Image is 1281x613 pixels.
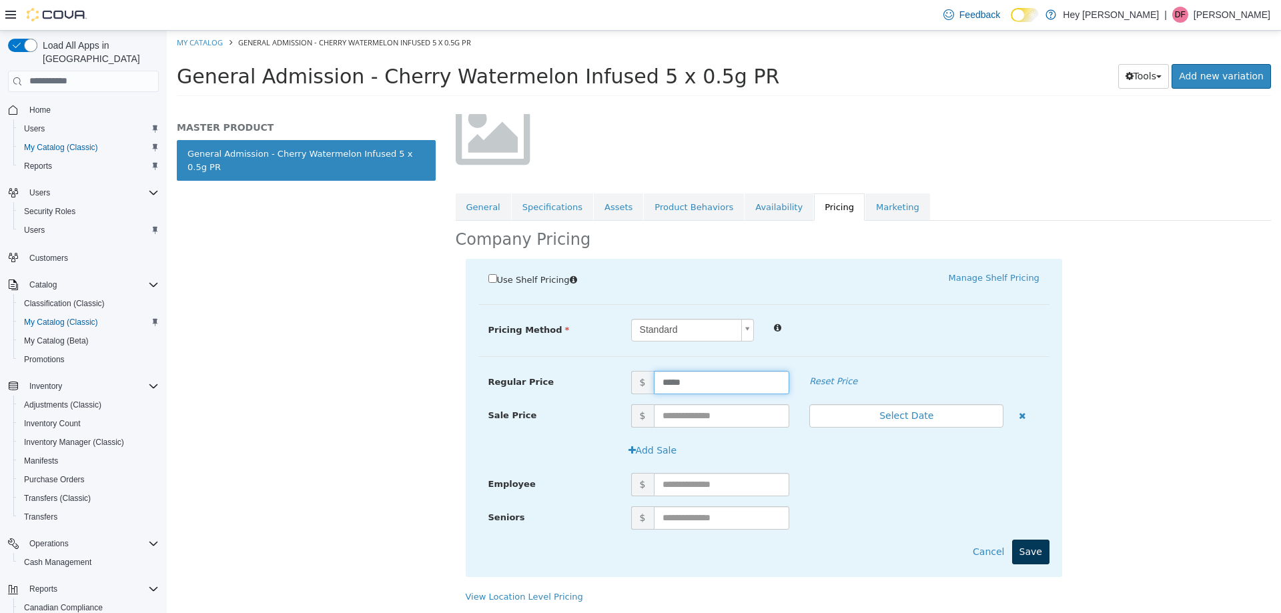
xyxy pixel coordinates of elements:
[24,317,98,328] span: My Catalog (Classic)
[24,277,62,293] button: Catalog
[477,163,577,191] a: Product Behaviors
[454,408,518,432] button: Add Sale
[19,434,159,450] span: Inventory Manager (Classic)
[19,352,159,368] span: Promotions
[19,295,110,312] a: Classification (Classic)
[24,185,159,201] span: Users
[19,453,159,469] span: Manifests
[19,490,159,506] span: Transfers (Classic)
[845,509,883,534] button: Save
[19,121,50,137] a: Users
[19,554,97,570] a: Cash Management
[13,157,164,175] button: Reports
[10,91,269,103] h5: MASTER PRODUCT
[951,33,1003,58] button: Tools
[19,453,63,469] a: Manifests
[29,279,57,290] span: Catalog
[24,206,75,217] span: Security Roles
[13,553,164,572] button: Cash Management
[10,7,56,17] a: My Catalog
[19,509,63,525] a: Transfers
[24,102,56,118] a: Home
[24,437,124,448] span: Inventory Manager (Classic)
[1005,33,1104,58] a: Add new variation
[1164,7,1167,23] p: |
[24,354,65,365] span: Promotions
[3,275,164,294] button: Catalog
[19,222,50,238] a: Users
[24,336,89,346] span: My Catalog (Beta)
[19,314,159,330] span: My Catalog (Classic)
[24,400,101,410] span: Adjustments (Classic)
[24,536,74,552] button: Operations
[465,289,569,310] span: Standard
[13,508,164,526] button: Transfers
[289,199,424,219] h2: Company Pricing
[29,105,51,115] span: Home
[13,332,164,350] button: My Catalog (Beta)
[799,509,845,534] button: Cancel
[24,536,159,552] span: Operations
[29,584,57,594] span: Reports
[19,472,159,488] span: Purchase Orders
[24,418,81,429] span: Inventory Count
[643,374,837,397] button: Select Date
[322,482,358,492] span: Seniors
[24,185,55,201] button: Users
[27,8,87,21] img: Cova
[345,163,426,191] a: Specifications
[322,448,369,458] span: Employee
[19,397,107,413] a: Adjustments (Classic)
[3,247,164,267] button: Customers
[322,243,330,252] input: Use Shelf Pricing
[464,476,487,499] span: $
[29,253,68,263] span: Customers
[330,244,403,254] span: Use Shelf Pricing
[24,249,159,265] span: Customers
[13,396,164,414] button: Adjustments (Classic)
[24,378,159,394] span: Inventory
[464,340,487,364] span: $
[19,490,96,506] a: Transfers (Classic)
[19,352,70,368] a: Promotions
[13,221,164,239] button: Users
[19,203,159,219] span: Security Roles
[19,397,159,413] span: Adjustments (Classic)
[24,250,73,266] a: Customers
[938,1,1005,28] a: Feedback
[19,333,159,349] span: My Catalog (Beta)
[19,295,159,312] span: Classification (Classic)
[24,161,52,171] span: Reports
[464,374,487,397] span: $
[13,119,164,138] button: Users
[24,474,85,485] span: Purchase Orders
[10,34,612,57] span: General Admission - Cherry Watermelon Infused 5 x 0.5g PR
[464,288,587,311] a: Standard
[19,222,159,238] span: Users
[24,493,91,504] span: Transfers (Classic)
[643,346,691,356] em: Reset Price
[19,554,159,570] span: Cash Management
[19,139,103,155] a: My Catalog (Classic)
[19,203,81,219] a: Security Roles
[13,313,164,332] button: My Catalog (Classic)
[29,187,50,198] span: Users
[24,557,91,568] span: Cash Management
[19,158,159,174] span: Reports
[29,538,69,549] span: Operations
[19,333,94,349] a: My Catalog (Beta)
[322,346,387,356] span: Regular Price
[3,534,164,553] button: Operations
[24,456,58,466] span: Manifests
[24,123,45,134] span: Users
[19,121,159,137] span: Users
[10,109,269,150] a: General Admission - Cherry Watermelon Infused 5 x 0.5g PR
[647,163,698,191] a: Pricing
[24,101,159,118] span: Home
[13,414,164,433] button: Inventory Count
[3,377,164,396] button: Inventory
[1172,7,1188,23] div: Dawna Fuller
[24,298,105,309] span: Classification (Classic)
[24,581,159,597] span: Reports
